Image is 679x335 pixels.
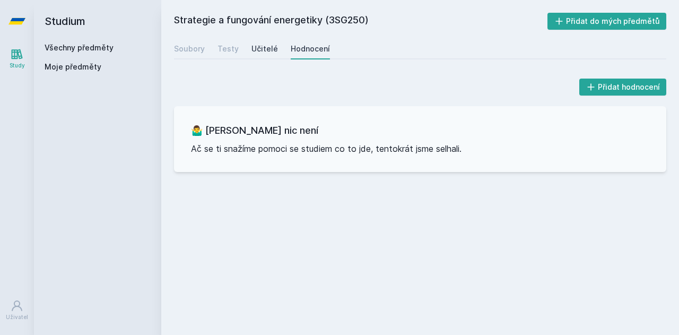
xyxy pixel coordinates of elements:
[45,62,101,72] span: Moje předměty
[291,44,330,54] div: Hodnocení
[251,38,278,59] a: Učitelé
[174,38,205,59] a: Soubory
[174,44,205,54] div: Soubory
[547,13,667,30] button: Přidat do mých předmětů
[174,13,547,30] h2: Strategie a fungování energetiky (3SG250)
[217,44,239,54] div: Testy
[291,38,330,59] a: Hodnocení
[251,44,278,54] div: Učitelé
[10,62,25,70] div: Study
[45,43,114,52] a: Všechny předměty
[2,294,32,327] a: Uživatel
[217,38,239,59] a: Testy
[191,142,649,155] p: Ač se ti snažíme pomoci se studiem co to jde, tentokrát jsme selhali.
[191,123,649,138] h3: 🤷‍♂️ [PERSON_NAME] nic není
[579,79,667,96] button: Přidat hodnocení
[2,42,32,75] a: Study
[6,313,28,321] div: Uživatel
